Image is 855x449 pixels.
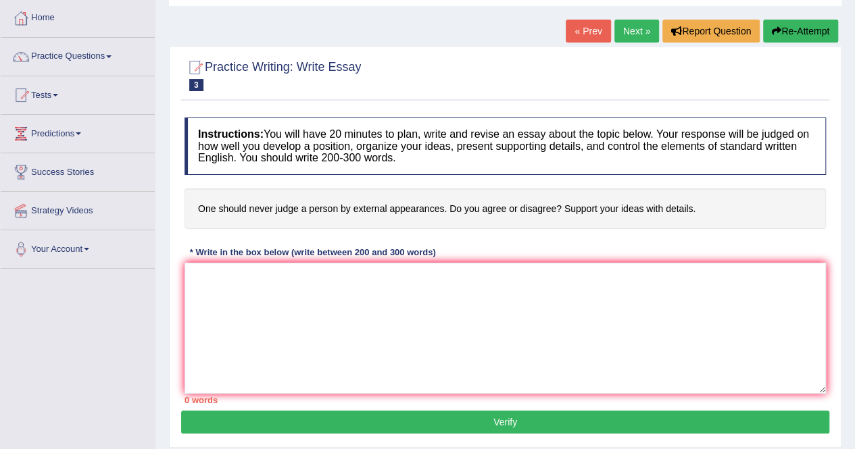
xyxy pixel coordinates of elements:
[614,20,659,43] a: Next »
[198,128,264,140] b: Instructions:
[185,246,441,259] div: * Write in the box below (write between 200 and 300 words)
[1,192,155,226] a: Strategy Videos
[185,188,826,230] h4: One should never judge a person by external appearances. Do you agree or disagree? Support your i...
[1,153,155,187] a: Success Stories
[185,57,361,91] h2: Practice Writing: Write Essay
[181,411,829,433] button: Verify
[566,20,610,43] a: « Prev
[1,76,155,110] a: Tests
[185,117,826,175] h4: You will have 20 minutes to plan, write and revise an essay about the topic below. Your response ...
[662,20,760,43] button: Report Question
[1,115,155,149] a: Predictions
[1,230,155,264] a: Your Account
[185,394,826,406] div: 0 words
[1,38,155,72] a: Practice Questions
[189,79,203,91] span: 3
[763,20,838,43] button: Re-Attempt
